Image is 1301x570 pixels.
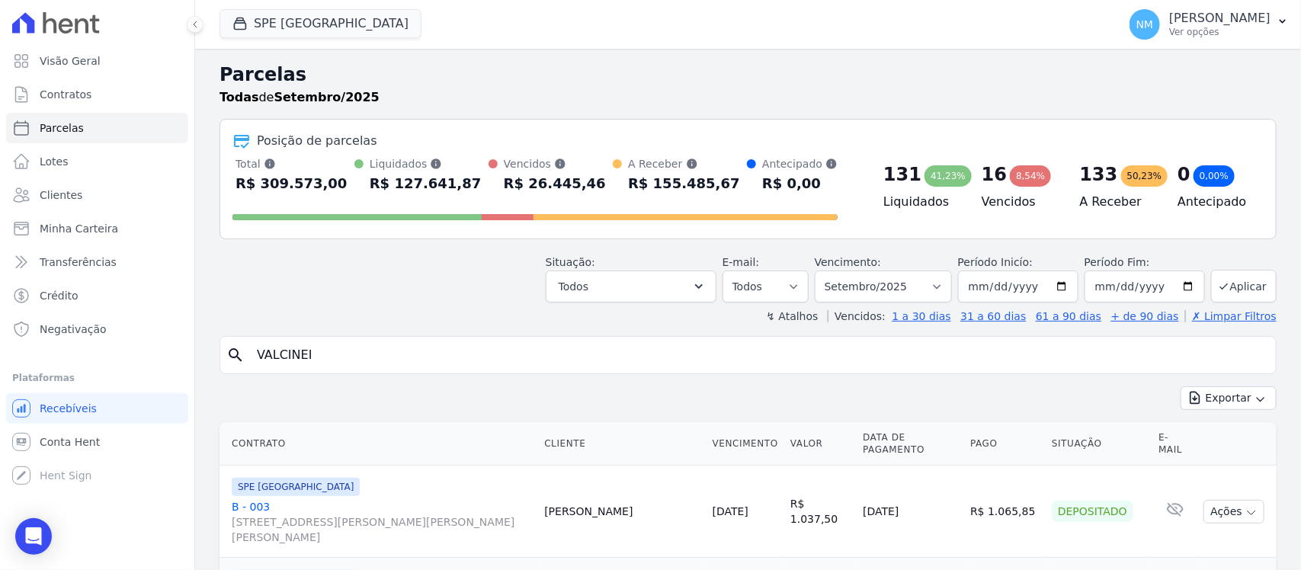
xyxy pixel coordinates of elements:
[1152,422,1197,466] th: E-mail
[220,9,421,38] button: SPE [GEOGRAPHIC_DATA]
[1211,270,1277,303] button: Aplicar
[40,221,118,236] span: Minha Carteira
[40,401,97,416] span: Recebíveis
[236,156,348,171] div: Total
[546,271,716,303] button: Todos
[784,466,857,558] td: R$ 1.037,50
[784,422,857,466] th: Valor
[504,171,606,196] div: R$ 26.445,46
[40,434,100,450] span: Conta Hent
[559,277,588,296] span: Todos
[766,310,818,322] label: ↯ Atalhos
[6,79,188,110] a: Contratos
[723,256,760,268] label: E-mail:
[1169,11,1271,26] p: [PERSON_NAME]
[12,369,182,387] div: Plataformas
[220,88,380,107] p: de
[857,466,964,558] td: [DATE]
[815,256,881,268] label: Vencimento:
[370,156,482,171] div: Liquidados
[40,187,82,203] span: Clientes
[6,280,188,311] a: Crédito
[6,393,188,424] a: Recebíveis
[232,478,360,496] span: SPE [GEOGRAPHIC_DATA]
[857,422,964,466] th: Data de Pagamento
[1052,501,1133,522] div: Depositado
[40,255,117,270] span: Transferências
[236,171,348,196] div: R$ 309.573,00
[220,90,259,104] strong: Todas
[1136,19,1154,30] span: NM
[958,256,1033,268] label: Período Inicío:
[892,310,951,322] a: 1 a 30 dias
[40,154,69,169] span: Lotes
[960,310,1026,322] a: 31 a 60 dias
[964,466,1046,558] td: R$ 1.065,85
[1121,165,1168,187] div: 50,23%
[248,340,1270,370] input: Buscar por nome do lote ou do cliente
[1080,162,1118,187] div: 133
[6,146,188,177] a: Lotes
[883,162,921,187] div: 131
[1194,165,1235,187] div: 0,00%
[1080,193,1154,211] h4: A Receber
[504,156,606,171] div: Vencidos
[1046,422,1152,466] th: Situação
[628,171,740,196] div: R$ 155.485,67
[628,156,740,171] div: A Receber
[1203,500,1264,524] button: Ações
[1181,386,1277,410] button: Exportar
[1169,26,1271,38] p: Ver opções
[1185,310,1277,322] a: ✗ Limpar Filtros
[883,193,957,211] h4: Liquidados
[1178,162,1190,187] div: 0
[762,156,838,171] div: Antecipado
[713,505,748,517] a: [DATE]
[6,180,188,210] a: Clientes
[40,87,91,102] span: Contratos
[982,162,1007,187] div: 16
[257,132,377,150] div: Posição de parcelas
[1085,255,1205,271] label: Período Fim:
[762,171,838,196] div: R$ 0,00
[1117,3,1301,46] button: NM [PERSON_NAME] Ver opções
[232,514,532,545] span: [STREET_ADDRESS][PERSON_NAME][PERSON_NAME][PERSON_NAME]
[6,247,188,277] a: Transferências
[982,193,1056,211] h4: Vencidos
[1010,165,1051,187] div: 8,54%
[40,53,101,69] span: Visão Geral
[220,422,538,466] th: Contrato
[6,427,188,457] a: Conta Hent
[6,314,188,344] a: Negativação
[6,213,188,244] a: Minha Carteira
[40,322,107,337] span: Negativação
[226,346,245,364] i: search
[1036,310,1101,322] a: 61 a 90 dias
[924,165,972,187] div: 41,23%
[232,499,532,545] a: B - 003[STREET_ADDRESS][PERSON_NAME][PERSON_NAME][PERSON_NAME]
[6,46,188,76] a: Visão Geral
[6,113,188,143] a: Parcelas
[964,422,1046,466] th: Pago
[828,310,886,322] label: Vencidos:
[546,256,595,268] label: Situação:
[1111,310,1179,322] a: + de 90 dias
[370,171,482,196] div: R$ 127.641,87
[1178,193,1251,211] h4: Antecipado
[707,422,784,466] th: Vencimento
[15,518,52,555] div: Open Intercom Messenger
[538,466,706,558] td: [PERSON_NAME]
[220,61,1277,88] h2: Parcelas
[40,120,84,136] span: Parcelas
[40,288,79,303] span: Crédito
[538,422,706,466] th: Cliente
[274,90,380,104] strong: Setembro/2025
